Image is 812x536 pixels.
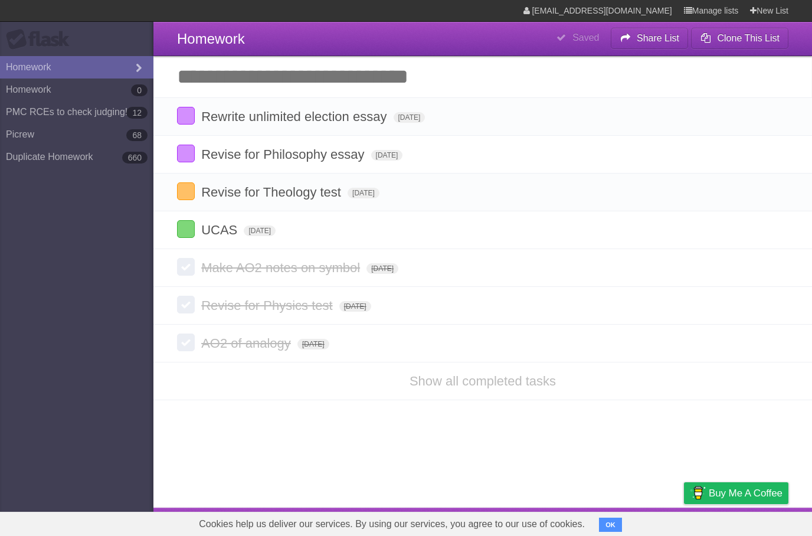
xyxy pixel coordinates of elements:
span: [DATE] [339,301,371,312]
span: [DATE] [348,188,379,198]
label: Done [177,296,195,313]
a: Developers [566,511,614,533]
a: Privacy [669,511,699,533]
span: UCAS [201,223,240,237]
span: Revise for Theology test [201,185,344,200]
span: Cookies help us deliver our services. By using our services, you agree to our use of cookies. [187,512,597,536]
img: Buy me a coffee [690,483,706,503]
label: Done [177,145,195,162]
a: About [527,511,552,533]
span: Homework [177,31,245,47]
label: Done [177,107,195,125]
b: Share List [637,33,679,43]
button: Clone This List [691,28,788,49]
button: OK [599,518,622,532]
span: [DATE] [394,112,425,123]
span: Revise for Physics test [201,298,336,313]
label: Done [177,220,195,238]
label: Done [177,258,195,276]
label: Done [177,334,195,351]
span: [DATE] [297,339,329,349]
span: [DATE] [244,225,276,236]
b: 68 [126,129,148,141]
b: 0 [131,84,148,96]
span: Buy me a coffee [709,483,782,504]
span: [DATE] [366,263,398,274]
a: Buy me a coffee [684,482,788,504]
b: Clone This List [717,33,780,43]
b: 660 [122,152,148,164]
span: AO2 of analogy [201,336,294,351]
span: Rewrite unlimited election essay [201,109,389,124]
b: 12 [126,107,148,119]
span: Make AO2 notes on symbol [201,260,363,275]
span: [DATE] [371,150,403,161]
a: Show all completed tasks [410,374,556,388]
button: Share List [611,28,689,49]
label: Done [177,182,195,200]
div: Flask [6,29,77,50]
span: Revise for Philosophy essay [201,147,367,162]
a: Suggest a feature [714,511,788,533]
a: Terms [628,511,654,533]
b: Saved [572,32,599,43]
